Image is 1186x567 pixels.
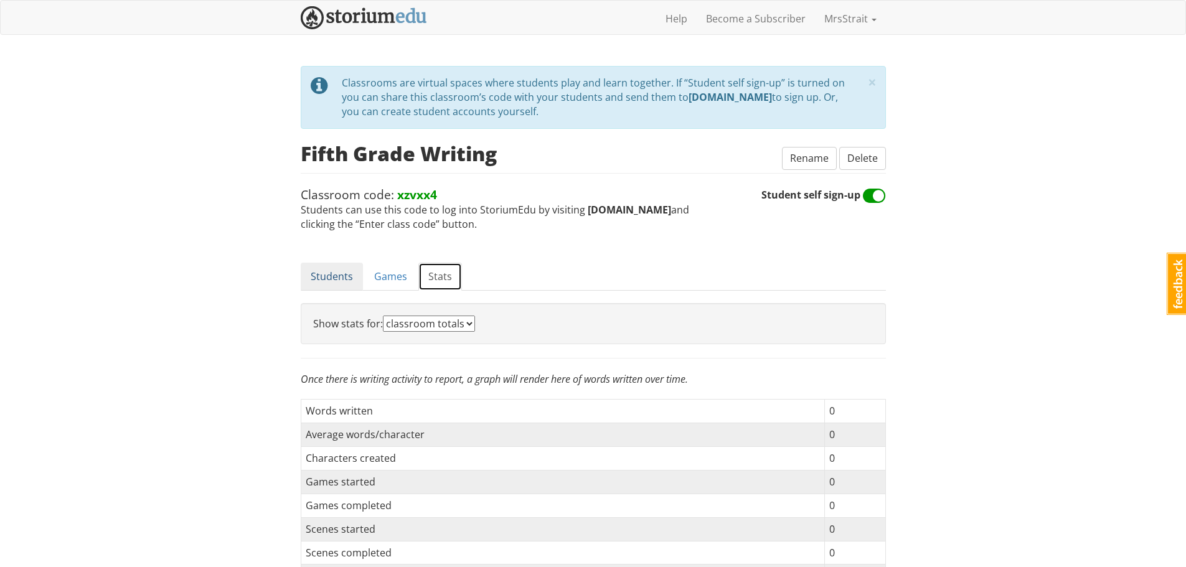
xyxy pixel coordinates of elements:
[824,423,885,447] td: 0
[824,494,885,517] td: 0
[301,263,363,291] a: Students
[301,517,824,541] td: Scenes started
[689,90,772,104] strong: [DOMAIN_NAME]
[418,263,462,291] a: Stats
[301,186,761,232] span: Students can use this code to log into StoriumEdu by visiting and clicking the “Enter class code”...
[301,186,437,203] span: Classroom code:
[824,541,885,565] td: 0
[656,3,697,34] a: Help
[839,147,886,170] button: Delete
[301,6,427,29] img: StoriumEDU
[301,471,824,494] td: Games started
[868,72,877,92] span: ×
[824,400,885,423] td: 0
[761,189,886,202] span: Student self sign-up
[824,447,885,471] td: 0
[588,203,671,217] strong: [DOMAIN_NAME]
[301,400,824,423] td: Words written
[301,423,824,447] td: Average words/character
[782,147,837,170] button: Rename
[847,151,878,165] span: Delete
[364,263,417,291] a: Games
[815,3,886,34] a: MrsStrait
[301,372,688,386] em: Once there is writing activity to report, a graph will render here of words written over time.
[313,316,873,332] p: Show stats for:
[301,541,824,565] td: Scenes completed
[342,76,864,119] div: Classrooms are virtual spaces where students play and learn together. If “Student self sign-up” i...
[301,447,824,471] td: Characters created
[824,471,885,494] td: 0
[790,151,829,165] span: Rename
[824,517,885,541] td: 0
[697,3,815,34] a: Become a Subscriber
[301,143,497,164] h2: Fifth Grade Writing
[301,494,824,517] td: Games completed
[397,186,437,203] strong: xzvxx4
